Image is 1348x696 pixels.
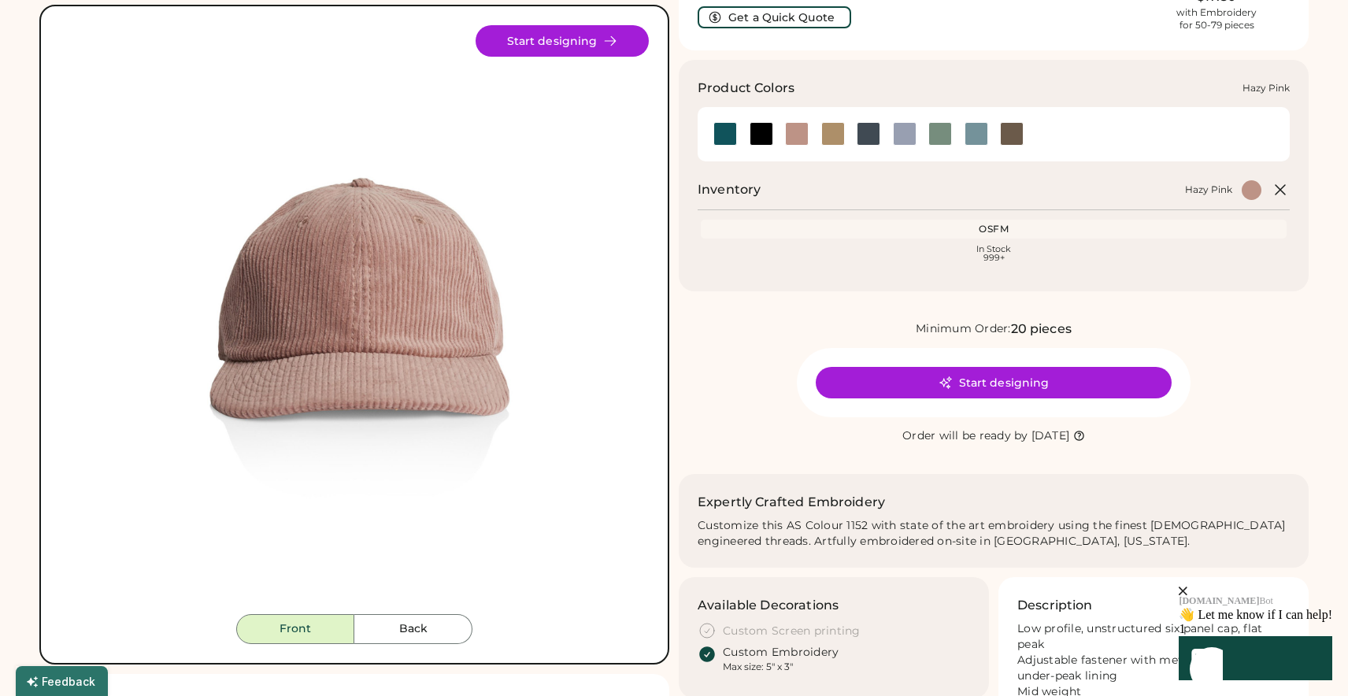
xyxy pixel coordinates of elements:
[476,25,649,57] button: Start designing
[1031,428,1070,444] div: [DATE]
[1011,320,1072,339] div: 20 pieces
[723,624,861,639] div: Custom Screen printing
[704,245,1283,262] div: In Stock 999+
[698,493,885,512] h2: Expertly Crafted Embroidery
[1176,6,1257,31] div: with Embroidery for 50-79 pieces
[354,614,472,644] button: Back
[698,180,761,199] h2: Inventory
[698,596,839,615] h3: Available Decorations
[916,321,1011,337] div: Minimum Order:
[60,25,649,614] img: 1152 - Hazy Pink Front Image
[704,223,1283,235] div: OSFM
[816,367,1172,398] button: Start designing
[236,614,354,644] button: Front
[902,428,1028,444] div: Order will be ready by
[723,645,839,661] div: Custom Embroidery
[698,79,794,98] h3: Product Colors
[698,6,851,28] button: Get a Quick Quote
[1242,82,1290,94] div: Hazy Pink
[698,518,1290,550] div: Customize this AS Colour 1152 with state of the art embroidery using the finest [DEMOGRAPHIC_DATA...
[1185,183,1232,196] div: Hazy Pink
[723,661,793,673] div: Max size: 5" x 3"
[1017,596,1093,615] h3: Description
[1084,494,1344,693] iframe: Front Chat
[60,25,649,614] div: 1152 Style Image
